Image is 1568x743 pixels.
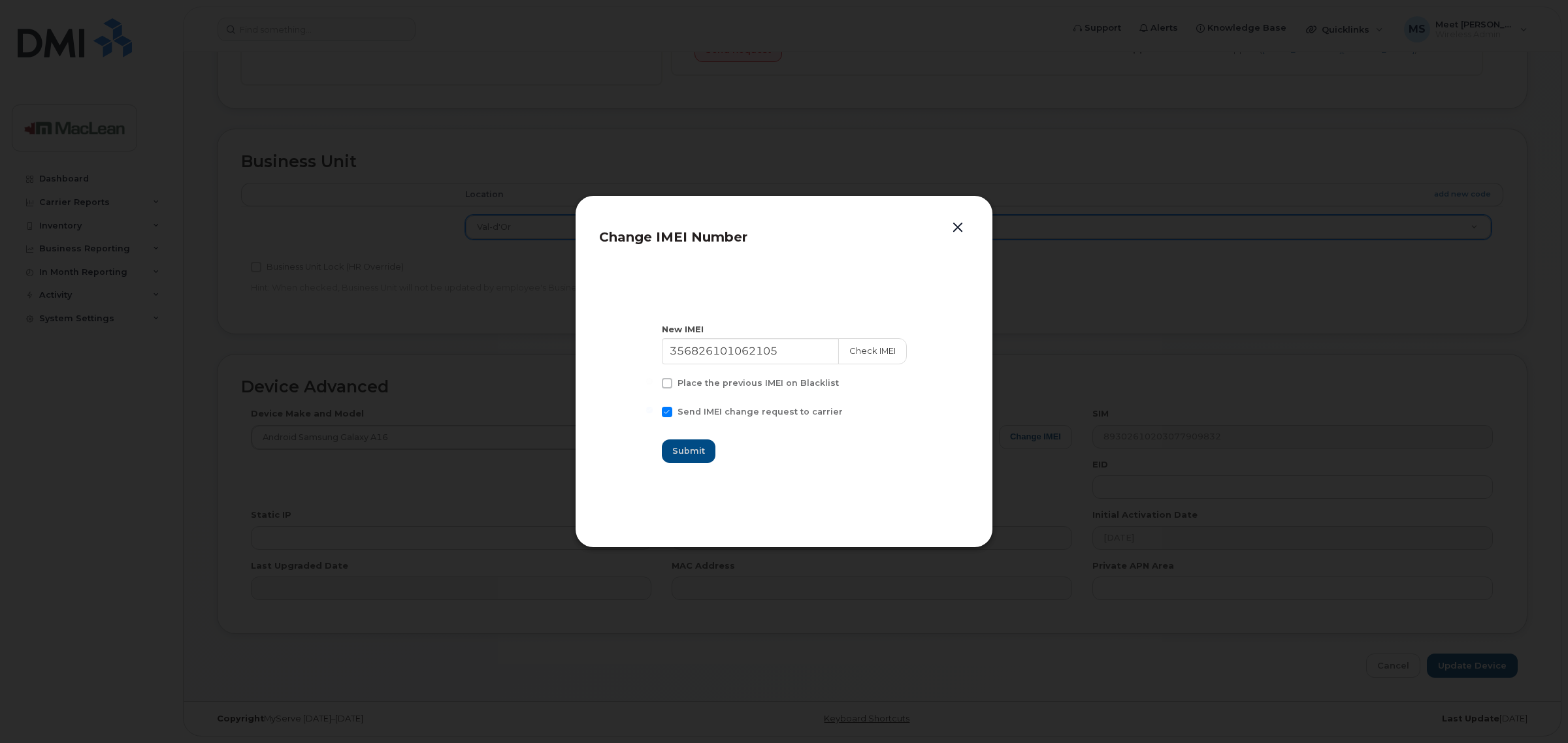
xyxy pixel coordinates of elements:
input: Send IMEI change request to carrier [646,407,653,413]
span: Change IMEI Number [599,229,747,245]
input: Place the previous IMEI on Blacklist [646,378,653,385]
div: New IMEI [662,323,907,336]
button: Check IMEI [838,338,907,364]
span: Place the previous IMEI on Blacklist [678,378,839,388]
span: Submit [672,445,705,457]
span: Send IMEI change request to carrier [678,407,843,417]
button: Submit [662,439,715,463]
